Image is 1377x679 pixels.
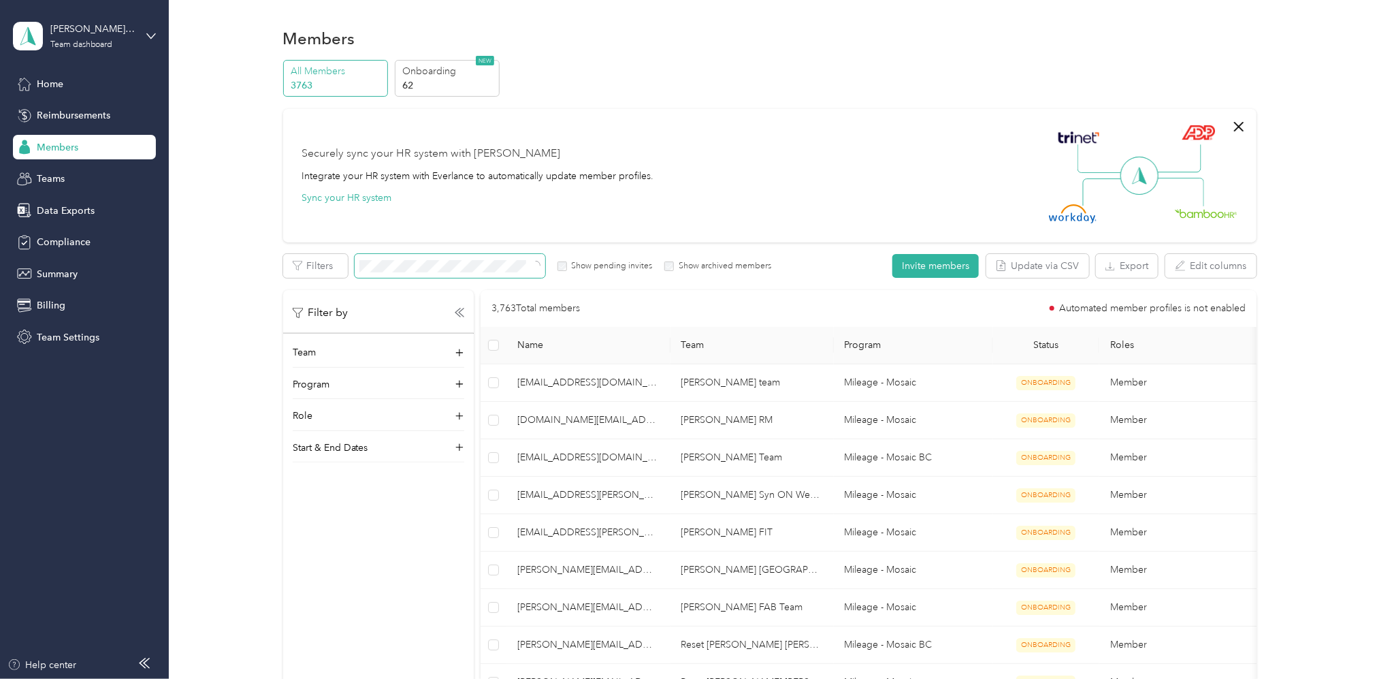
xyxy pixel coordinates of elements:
[293,304,348,321] p: Filter by
[1016,638,1075,652] span: ONBOARDING
[567,260,653,272] label: Show pending invites
[993,402,1099,439] td: ONBOARDING
[1049,204,1097,223] img: Workday
[993,552,1099,589] td: ONBOARDING
[506,589,670,627] td: alisha.bowden@mosaic.com
[50,22,135,36] div: [PERSON_NAME] [GEOGRAPHIC_DATA]
[302,191,392,205] button: Sync your HR system
[1182,125,1215,140] img: ADP
[37,140,78,155] span: Members
[1099,627,1263,664] td: Member
[670,589,834,627] td: Valerie Nicholson FAB Team
[517,339,659,351] span: Name
[1175,208,1237,218] img: BambooHR
[476,56,494,65] span: NEW
[986,254,1089,278] button: Update via CSV
[834,627,993,664] td: Mileage - Mosaic BC
[517,375,659,390] span: [EMAIL_ADDRESS][DOMAIN_NAME]
[1154,144,1201,173] img: Line Right Up
[834,439,993,477] td: Mileage - Mosaic BC
[1099,552,1263,589] td: Member
[834,402,993,439] td: Mileage - Mosaic
[993,477,1099,514] td: ONBOARDING
[1016,488,1075,503] span: ONBOARDING
[517,488,659,503] span: [EMAIL_ADDRESS][PERSON_NAME][DOMAIN_NAME]
[1016,376,1075,390] span: ONBOARDING
[993,589,1099,627] td: ONBOARDING
[674,260,771,272] label: Show archived members
[993,514,1099,552] td: ONBOARDING
[403,64,496,78] p: Onboarding
[1082,178,1130,206] img: Line Left Down
[1099,327,1263,364] th: Roles
[37,204,95,218] span: Data Exports
[506,514,670,552] td: akuruvilla@acosta.com
[506,327,670,364] th: Name
[670,364,834,402] td: Ryan Crighton's team
[1156,178,1204,207] img: Line Right Down
[834,589,993,627] td: Mileage - Mosaic
[993,364,1099,402] td: ONBOARDING
[1099,589,1263,627] td: Member
[506,439,670,477] td: ajith.chandran@mosaic.com
[1099,477,1263,514] td: Member
[670,402,834,439] td: Kristin Park RM
[892,254,979,278] button: Invite members
[37,172,65,186] span: Teams
[37,108,110,123] span: Reimbursements
[302,146,561,162] div: Securely sync your HR system with [PERSON_NAME]
[670,439,834,477] td: Celena Foley Team
[283,254,348,278] button: Filters
[293,409,312,423] p: Role
[517,450,659,465] span: [EMAIL_ADDRESS][DOMAIN_NAME]
[670,477,834,514] td: Susan Matthews Syn ON West Team
[291,64,383,78] p: All Members
[1099,364,1263,402] td: Member
[37,267,78,281] span: Summary
[1301,603,1377,679] iframe: Everlance-gr Chat Button Frame
[834,552,993,589] td: Mileage - Mosaic
[1099,439,1263,477] td: Member
[1096,254,1158,278] button: Export
[670,627,834,664] td: Reset Janet Dixie
[37,298,65,313] span: Billing
[283,31,355,46] h1: Members
[293,441,368,455] p: Start & End Dates
[1055,128,1103,147] img: Trinet
[670,552,834,589] td: Acosta Canada
[517,637,659,652] span: [PERSON_NAME][EMAIL_ADDRESS][DOMAIN_NAME]
[1016,526,1075,540] span: ONBOARDING
[834,477,993,514] td: Mileage - Mosaic
[834,327,993,364] th: Program
[670,514,834,552] td: Amy Cummins FIT
[37,235,91,249] span: Compliance
[302,169,654,183] div: Integrate your HR system with Everlance to automatically update member profiles.
[993,327,1099,364] th: Status
[834,514,993,552] td: Mileage - Mosaic
[517,413,659,428] span: [DOMAIN_NAME][EMAIL_ADDRESS][DOMAIN_NAME]
[1016,601,1075,615] span: ONBOARDING
[37,330,99,345] span: Team Settings
[7,658,77,672] button: Help center
[670,327,834,364] th: Team
[1078,144,1125,174] img: Line Left Up
[1165,254,1257,278] button: Edit columns
[50,41,113,49] div: Team dashboard
[1016,451,1075,465] span: ONBOARDING
[506,364,670,402] td: abdulmuqtadir560@gmail.com
[506,627,670,664] td: candace.kelleyahlm@mosaic.com
[517,563,659,578] span: [PERSON_NAME][EMAIL_ADDRESS][PERSON_NAME][DOMAIN_NAME]
[291,78,383,93] p: 3763
[834,364,993,402] td: Mileage - Mosaic
[1016,413,1075,428] span: ONBOARDING
[1059,304,1246,313] span: Automated member profiles is not enabled
[506,477,670,514] td: akhan4@acosta.com
[293,377,329,392] p: Program
[993,627,1099,664] td: ONBOARDING
[1016,563,1075,578] span: ONBOARDING
[517,600,659,615] span: [PERSON_NAME][EMAIL_ADDRESS][PERSON_NAME][DOMAIN_NAME]
[506,552,670,589] td: albert.baker@mosaic.com
[491,301,580,316] p: 3,763 Total members
[506,402,670,439] td: aiden.gal@mosaic.com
